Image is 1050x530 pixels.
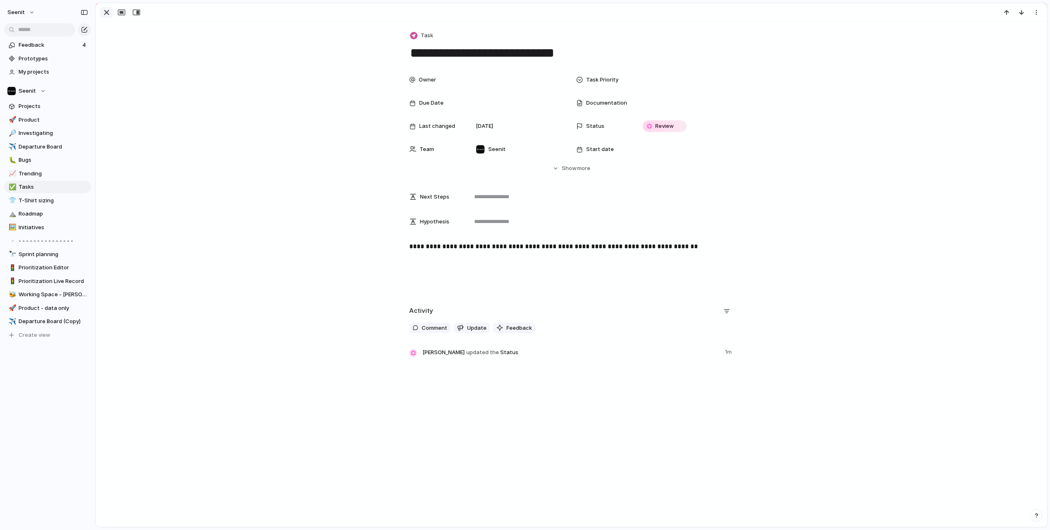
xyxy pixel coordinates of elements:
[7,210,16,218] button: ⛰️
[9,249,14,259] div: 🔭
[725,346,733,356] span: 1m
[4,235,91,247] a: ▫️- - - - - - - - - - - - - - -
[19,317,88,326] span: Departure Board (Copy)
[409,306,433,316] h2: Activity
[586,99,627,107] span: Documentation
[420,193,449,201] span: Next Steps
[7,116,16,124] button: 🚀
[7,223,16,232] button: 🖼️
[19,41,80,49] span: Feedback
[4,39,91,51] a: Feedback4
[19,170,88,178] span: Trending
[409,161,733,176] button: Showmore
[19,116,88,124] span: Product
[19,223,88,232] span: Initiatives
[7,129,16,137] button: 🔎
[19,250,88,259] span: Sprint planning
[586,145,614,153] span: Start date
[19,143,88,151] span: Departure Board
[9,290,14,300] div: 🐝
[7,317,16,326] button: ✈️
[19,183,88,191] span: Tasks
[7,290,16,299] button: 🐝
[408,30,436,42] button: Task
[19,210,88,218] span: Roadmap
[4,208,91,220] a: ⛰️Roadmap
[4,141,91,153] a: ✈️Departure Board
[4,127,91,139] a: 🔎Investigating
[420,145,434,153] span: Team
[19,68,88,76] span: My projects
[476,122,493,130] span: [DATE]
[467,324,487,332] span: Update
[577,164,590,173] span: more
[4,261,91,274] a: 🚦Prioritization Editor
[4,85,91,97] button: Seenit
[488,145,506,153] span: Seenit
[655,122,674,130] span: Review
[82,41,88,49] span: 4
[506,324,532,332] span: Feedback
[19,197,88,205] span: T-Shirt sizing
[4,275,91,288] a: 🚦Prioritization Live Record
[419,76,436,84] span: Owner
[586,76,618,84] span: Task Priority
[19,156,88,164] span: Bugs
[19,304,88,312] span: Product - data only
[4,288,91,301] a: 🐝Working Space - [PERSON_NAME]
[419,99,444,107] span: Due Date
[4,168,91,180] a: 📈Trending
[422,324,447,332] span: Comment
[7,237,16,245] button: ▫️
[9,276,14,286] div: 🚦
[419,122,455,130] span: Last changed
[454,323,490,333] button: Update
[19,102,88,110] span: Projects
[4,315,91,328] a: ✈️Departure Board (Copy)
[9,223,14,232] div: 🖼️
[9,142,14,151] div: ✈️
[7,143,16,151] button: ✈️
[9,303,14,313] div: 🚀
[19,264,88,272] span: Prioritization Editor
[7,304,16,312] button: 🚀
[7,156,16,164] button: 🐛
[19,237,88,245] span: - - - - - - - - - - - - - - -
[4,154,91,166] div: 🐛Bugs
[4,194,91,207] div: 👕T-Shirt sizing
[422,346,720,358] span: Status
[19,331,50,339] span: Create view
[4,221,91,234] a: 🖼️Initiatives
[420,218,449,226] span: Hypothesis
[19,87,36,95] span: Seenit
[9,236,14,246] div: ▫️
[586,122,604,130] span: Status
[4,100,91,113] a: Projects
[9,209,14,219] div: ⛰️
[9,169,14,178] div: 📈
[4,66,91,78] a: My projects
[9,182,14,192] div: ✅
[9,263,14,273] div: 🚦
[4,248,91,261] div: 🔭Sprint planning
[4,53,91,65] a: Prototypes
[19,277,88,285] span: Prioritization Live Record
[7,8,25,17] span: Seenit
[562,164,577,173] span: Show
[7,264,16,272] button: 🚦
[4,114,91,126] div: 🚀Product
[4,6,39,19] button: Seenit
[493,323,535,333] button: Feedback
[466,348,499,357] span: updated the
[4,181,91,193] a: ✅Tasks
